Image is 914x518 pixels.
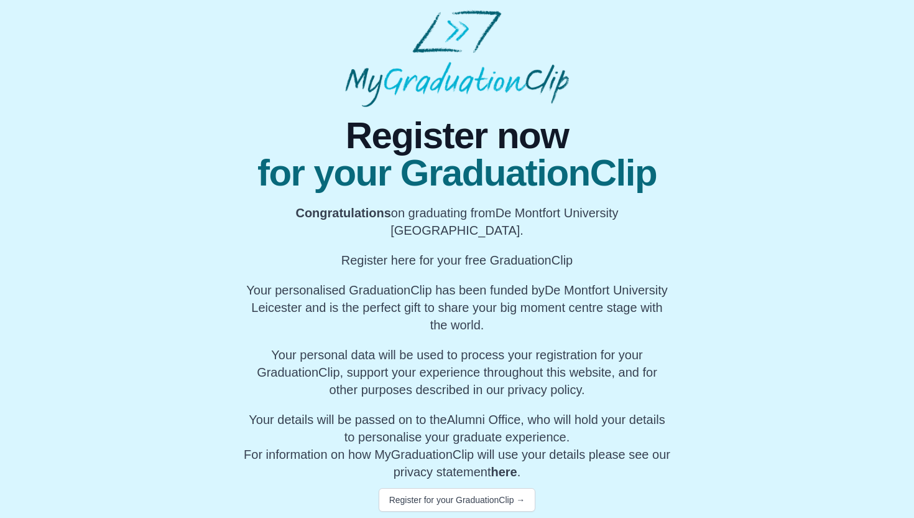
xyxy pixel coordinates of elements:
span: Your details will be passed on to the , who will hold your details to personalise your graduate e... [249,413,665,444]
span: for your GraduationClip [244,154,671,192]
button: Register for your GraduationClip → [379,488,536,512]
p: Your personalised GraduationClip has been funded by De Montfort University Leicester and is the p... [244,281,671,334]
b: Congratulations [295,206,390,220]
span: For information on how MyGraduationClip will use your details please see our privacy statement . [244,413,670,479]
span: Register now [244,117,671,154]
a: here [491,465,517,479]
img: MyGraduationClip [345,10,569,107]
p: Register here for your free GraduationClip [244,252,671,269]
p: on graduating from De Montfort University [GEOGRAPHIC_DATA]. [244,204,671,239]
p: Your personal data will be used to process your registration for your GraduationClip, support you... [244,346,671,398]
span: Alumni Office [447,413,521,426]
